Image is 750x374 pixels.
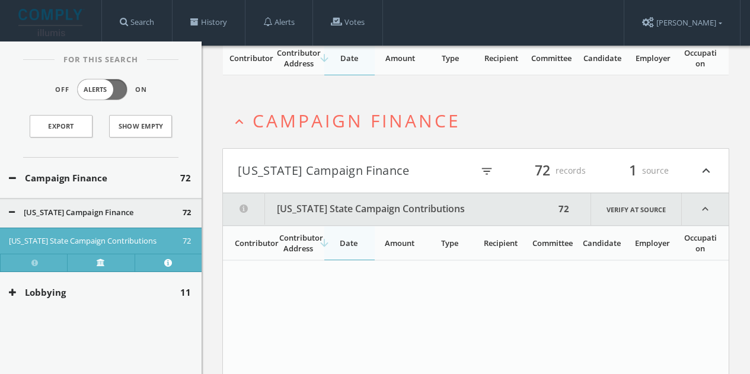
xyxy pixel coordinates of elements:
[624,160,642,181] span: 1
[231,111,729,130] button: expand_lessCampaign Finance
[698,161,714,181] i: expand_less
[591,193,682,225] a: Verify at source
[9,286,180,299] button: Lobbying
[9,207,183,219] button: [US_STATE] Campaign Finance
[223,193,555,225] button: [US_STATE] State Campaign Contributions
[532,238,570,248] div: Committee
[180,171,191,185] span: 72
[431,238,468,248] div: Type
[109,115,172,138] button: Show Empty
[67,254,134,271] a: Verify at source
[633,238,671,248] div: Employer
[381,238,418,248] div: Amount
[480,165,493,178] i: filter_list
[183,235,191,247] span: 72
[555,193,573,225] div: 72
[682,193,729,225] i: expand_less
[231,114,247,130] i: expand_less
[529,160,556,181] span: 72
[253,108,461,133] span: Campaign Finance
[684,232,717,254] div: Occupation
[30,115,92,138] a: Export
[279,232,317,254] div: Contributor Address
[135,85,147,95] span: On
[583,238,620,248] div: Candidate
[9,171,180,185] button: Campaign Finance
[318,237,330,249] i: arrow_downward
[18,9,85,36] img: illumis
[55,85,69,95] span: Off
[330,238,368,248] div: Date
[183,207,191,219] span: 72
[481,238,519,248] div: Recipient
[598,161,669,181] div: source
[235,238,266,248] div: Contributor
[55,54,147,66] span: For This Search
[9,235,183,247] button: [US_STATE] State Campaign Contributions
[180,286,191,299] span: 11
[515,161,586,181] div: records
[238,161,473,181] button: [US_STATE] Campaign Finance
